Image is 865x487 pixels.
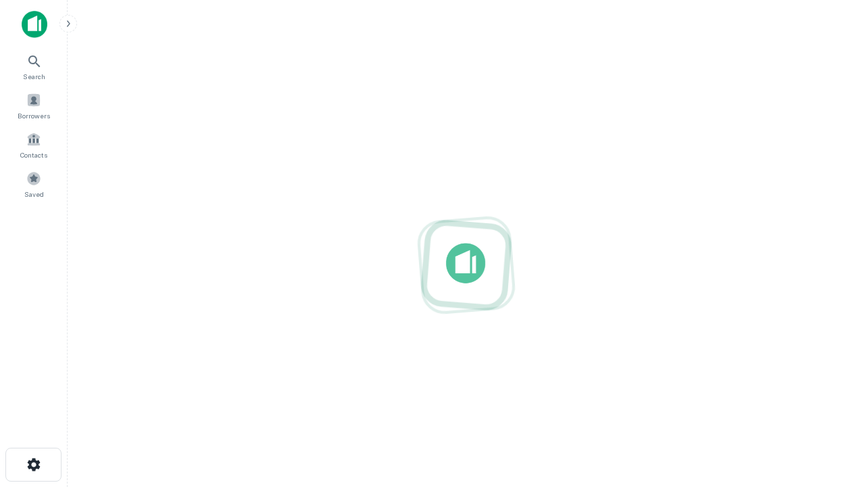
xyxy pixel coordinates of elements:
[797,335,865,400] iframe: Chat Widget
[22,11,47,38] img: capitalize-icon.png
[4,48,64,85] a: Search
[23,71,45,82] span: Search
[24,189,44,200] span: Saved
[20,149,47,160] span: Contacts
[4,87,64,124] a: Borrowers
[4,126,64,163] a: Contacts
[18,110,50,121] span: Borrowers
[4,166,64,202] a: Saved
